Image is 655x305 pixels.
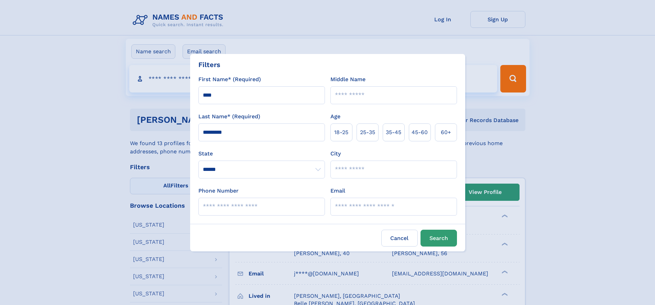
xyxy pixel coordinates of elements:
button: Search [421,230,457,247]
span: 45‑60 [412,128,428,137]
label: Age [330,112,340,121]
span: 18‑25 [334,128,348,137]
label: State [198,150,325,158]
label: Middle Name [330,75,365,84]
span: 25‑35 [360,128,375,137]
label: First Name* (Required) [198,75,261,84]
label: Email [330,187,345,195]
div: Filters [198,59,220,70]
label: Last Name* (Required) [198,112,260,121]
label: City [330,150,341,158]
span: 35‑45 [386,128,401,137]
label: Phone Number [198,187,239,195]
span: 60+ [441,128,451,137]
label: Cancel [381,230,418,247]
